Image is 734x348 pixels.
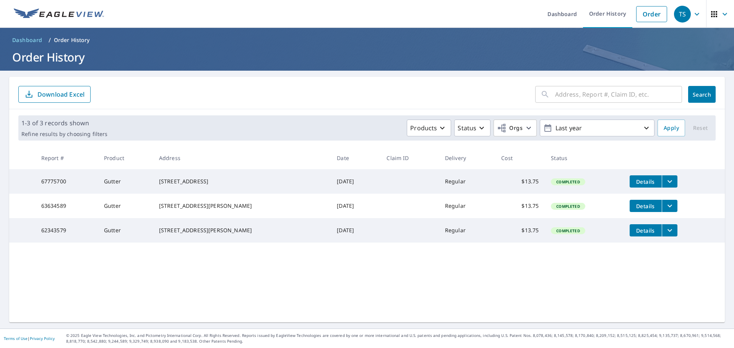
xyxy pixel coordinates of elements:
[634,178,657,185] span: Details
[495,218,545,243] td: $13.75
[634,227,657,234] span: Details
[380,147,439,169] th: Claim ID
[407,120,451,136] button: Products
[12,36,42,44] span: Dashboard
[552,204,584,209] span: Completed
[540,120,654,136] button: Last year
[662,224,677,236] button: filesDropdownBtn-62343579
[98,218,153,243] td: Gutter
[630,200,662,212] button: detailsBtn-63634589
[35,147,98,169] th: Report #
[9,34,45,46] a: Dashboard
[331,147,380,169] th: Date
[4,336,55,341] p: |
[555,84,682,105] input: Address, Report #, Claim ID, etc.
[35,218,98,243] td: 62343579
[662,200,677,212] button: filesDropdownBtn-63634589
[494,120,537,136] button: Orgs
[9,49,725,65] h1: Order History
[35,194,98,218] td: 63634589
[66,333,730,344] p: © 2025 Eagle View Technologies, Inc. and Pictometry International Corp. All Rights Reserved. Repo...
[18,86,91,103] button: Download Excel
[35,169,98,194] td: 67775700
[439,218,495,243] td: Regular
[454,120,490,136] button: Status
[674,6,691,23] div: TS
[4,336,28,341] a: Terms of Use
[439,169,495,194] td: Regular
[495,169,545,194] td: $13.75
[634,202,657,210] span: Details
[439,147,495,169] th: Delivery
[688,86,716,103] button: Search
[439,194,495,218] td: Regular
[153,147,331,169] th: Address
[49,36,51,45] li: /
[630,224,662,236] button: detailsBtn-62343579
[30,336,55,341] a: Privacy Policy
[552,179,584,185] span: Completed
[636,6,667,22] a: Order
[159,202,325,210] div: [STREET_ADDRESS][PERSON_NAME]
[98,194,153,218] td: Gutter
[458,123,476,133] p: Status
[545,147,623,169] th: Status
[21,131,107,138] p: Refine results by choosing filters
[159,227,325,234] div: [STREET_ADDRESS][PERSON_NAME]
[630,175,662,188] button: detailsBtn-67775700
[552,228,584,233] span: Completed
[410,123,437,133] p: Products
[54,36,90,44] p: Order History
[331,218,380,243] td: [DATE]
[552,121,642,135] p: Last year
[331,169,380,194] td: [DATE]
[9,34,725,46] nav: breadcrumb
[331,194,380,218] td: [DATE]
[14,8,104,20] img: EV Logo
[37,90,84,99] p: Download Excel
[159,178,325,185] div: [STREET_ADDRESS]
[495,194,545,218] td: $13.75
[98,147,153,169] th: Product
[694,91,710,98] span: Search
[98,169,153,194] td: Gutter
[495,147,545,169] th: Cost
[21,118,107,128] p: 1-3 of 3 records shown
[658,120,685,136] button: Apply
[497,123,523,133] span: Orgs
[664,123,679,133] span: Apply
[662,175,677,188] button: filesDropdownBtn-67775700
